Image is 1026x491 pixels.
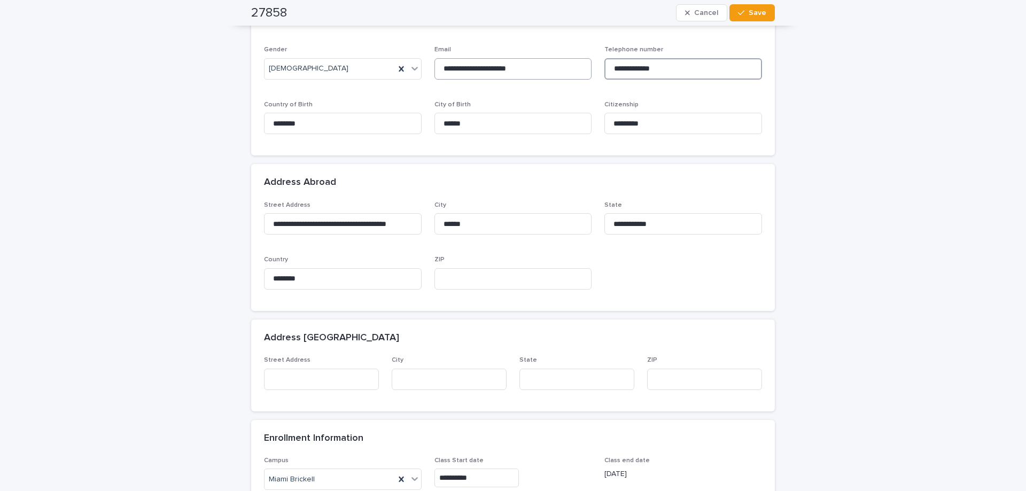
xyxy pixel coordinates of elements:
[434,256,445,263] span: ZIP
[264,102,313,108] span: Country of Birth
[604,202,622,208] span: State
[694,9,718,17] span: Cancel
[264,202,310,208] span: Street Address
[264,357,310,363] span: Street Address
[269,63,348,74] span: [DEMOGRAPHIC_DATA]
[604,457,650,464] span: Class end date
[434,202,446,208] span: City
[519,357,537,363] span: State
[434,46,451,53] span: Email
[604,46,663,53] span: Telephone number
[269,474,315,485] span: Miami Brickell
[434,102,471,108] span: City of Birth
[264,46,287,53] span: Gender
[647,357,657,363] span: ZIP
[264,433,363,445] h2: Enrollment Information
[676,4,727,21] button: Cancel
[264,332,399,344] h2: Address [GEOGRAPHIC_DATA]
[264,177,336,189] h2: Address Abroad
[604,469,762,480] p: [DATE]
[749,9,766,17] span: Save
[729,4,775,21] button: Save
[392,357,403,363] span: City
[604,102,639,108] span: Citizenship
[264,457,289,464] span: Campus
[264,256,288,263] span: Country
[251,5,287,21] h2: 27858
[434,457,484,464] span: Class Start date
